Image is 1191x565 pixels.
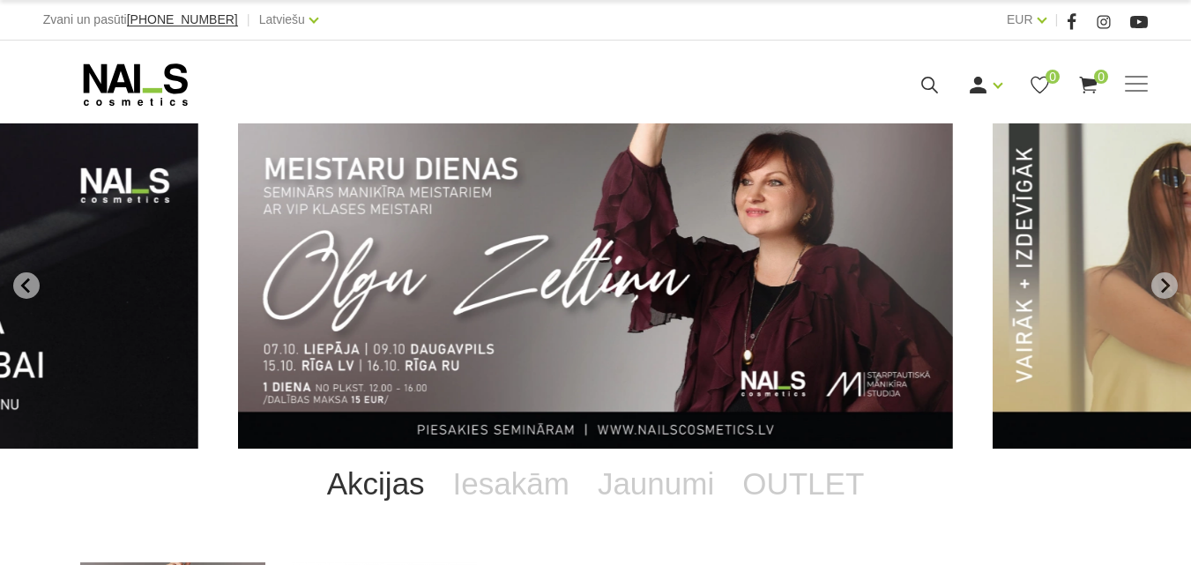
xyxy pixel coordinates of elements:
a: 0 [1029,74,1051,96]
a: EUR [1007,9,1033,30]
span: [PHONE_NUMBER] [127,12,238,26]
span: | [1055,9,1059,31]
span: 0 [1094,70,1108,84]
li: 1 of 13 [238,123,953,449]
a: 0 [1077,74,1099,96]
button: Next slide [1151,272,1178,299]
a: Akcijas [313,449,439,519]
div: Zvani un pasūti [43,9,238,31]
a: Jaunumi [584,449,728,519]
span: | [247,9,250,31]
a: [PHONE_NUMBER] [127,13,238,26]
a: OUTLET [728,449,878,519]
span: 0 [1046,70,1060,84]
button: Go to last slide [13,272,40,299]
a: Latviešu [259,9,305,30]
a: Iesakām [439,449,584,519]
